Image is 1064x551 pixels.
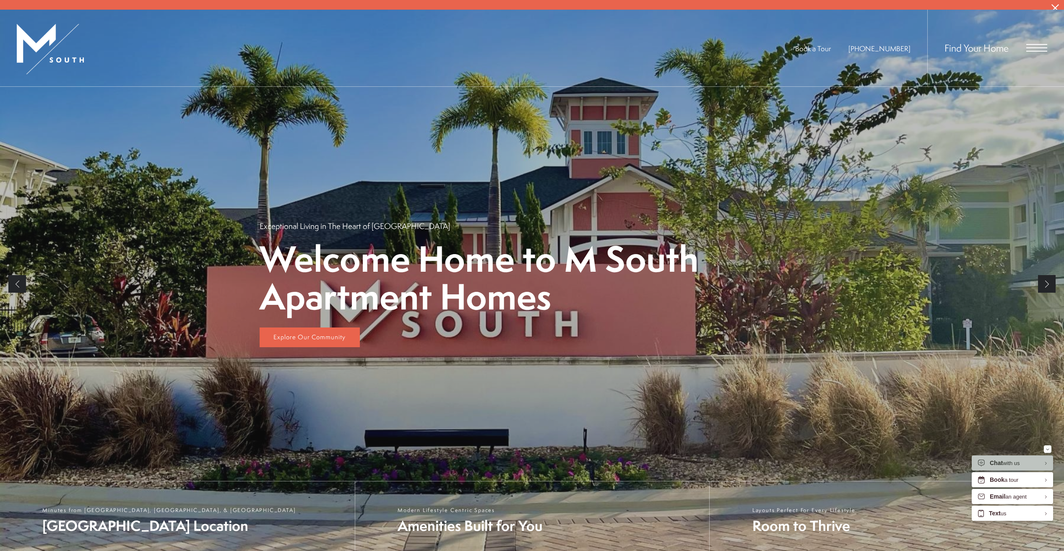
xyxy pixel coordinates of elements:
span: Layouts Perfect For Every Lifestyle [752,507,856,514]
p: Exceptional Living in The Heart of [GEOGRAPHIC_DATA] [260,221,450,231]
img: MSouth [17,24,84,74]
a: Previous [8,275,26,293]
span: Room to Thrive [752,516,856,535]
span: [PHONE_NUMBER] [848,44,911,54]
a: Explore Our Community [260,327,360,348]
span: Explore Our Community [273,333,346,341]
a: Book a Tour [795,44,831,54]
a: Call Us at 813-570-8014 [848,44,911,54]
span: Minutes from [GEOGRAPHIC_DATA], [GEOGRAPHIC_DATA], & [GEOGRAPHIC_DATA] [42,507,296,514]
span: Modern Lifestyle Centric Spaces [398,507,543,514]
a: Find Your Home [944,42,1009,55]
a: Next [1038,275,1056,293]
span: [GEOGRAPHIC_DATA] Location [42,516,296,535]
p: Welcome Home to M South Apartment Homes [260,240,805,316]
button: Open Menu [1026,44,1047,52]
span: Amenities Built for You [398,516,543,535]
